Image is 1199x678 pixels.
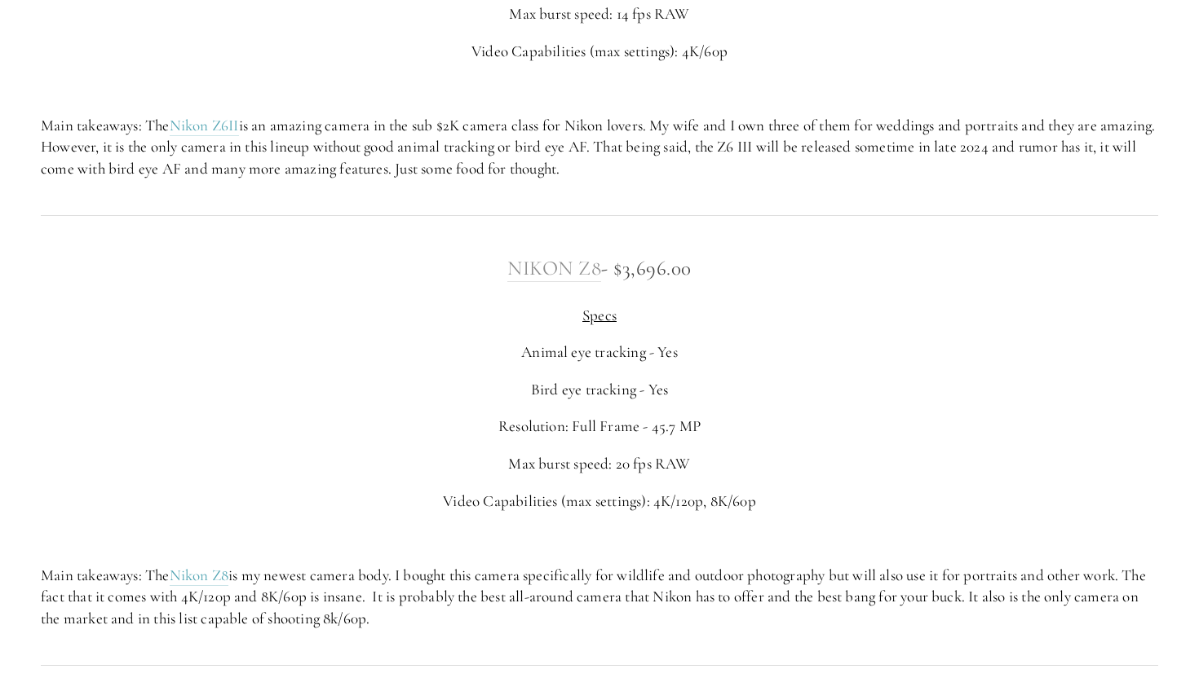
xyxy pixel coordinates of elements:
[41,115,1158,180] p: Main takeaways: The is an amazing camera in the sub $2K camera class for Nikon lovers. My wife an...
[41,565,1158,630] p: Main takeaways: The is my newest camera body. I bought this camera specifically for wildlife and ...
[582,306,617,324] span: Specs
[41,491,1158,513] p: Video Capabilities (max settings): 4K/120p, 8K/60p
[41,3,1158,25] p: Max burst speed: 14 fps RAW
[170,116,239,136] a: Nikon Z6II
[41,252,1158,284] h3: - $3,696.00
[41,341,1158,363] p: Animal eye tracking - Yes
[41,453,1158,475] p: Max burst speed: 20 fps RAW
[41,41,1158,63] p: Video Capabilities (max settings): 4K/60p
[41,416,1158,438] p: Resolution: Full Frame - 45.7 MP
[507,256,601,282] a: Nikon Z8
[170,566,229,586] a: Nikon Z8
[41,379,1158,401] p: Bird eye tracking - Yes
